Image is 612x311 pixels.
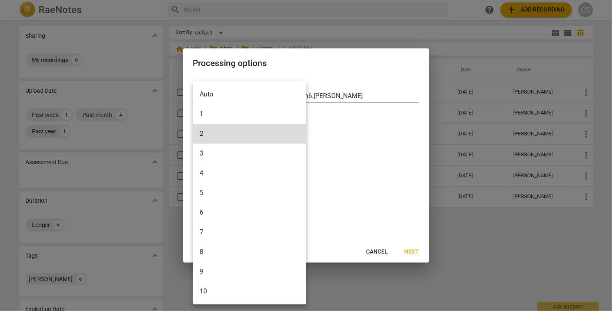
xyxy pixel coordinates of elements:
li: 3 [193,144,306,163]
li: 4 [193,163,306,183]
li: 1 [193,104,306,124]
li: Auto [193,85,306,104]
li: 5 [193,183,306,203]
li: 7 [193,222,306,242]
li: 8 [193,242,306,262]
li: 6 [193,203,306,222]
li: 10 [193,281,306,301]
li: 9 [193,262,306,281]
li: 2 [193,124,306,144]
